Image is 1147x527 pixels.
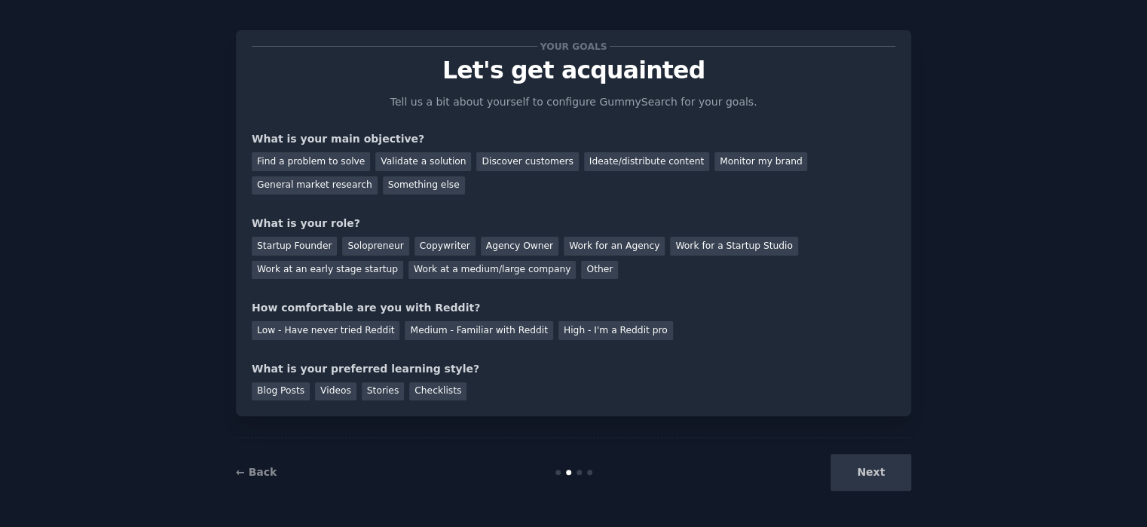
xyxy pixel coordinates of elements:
[362,382,404,401] div: Stories
[714,152,807,171] div: Monitor my brand
[414,237,476,256] div: Copywriter
[252,361,895,377] div: What is your preferred learning style?
[564,237,665,256] div: Work for an Agency
[252,300,895,316] div: How comfortable are you with Reddit?
[584,152,709,171] div: Ideate/distribute content
[252,261,403,280] div: Work at an early stage startup
[383,176,465,195] div: Something else
[375,152,471,171] div: Validate a solution
[252,131,895,147] div: What is your main objective?
[384,94,763,110] p: Tell us a bit about yourself to configure GummySearch for your goals.
[236,466,277,478] a: ← Back
[558,321,673,340] div: High - I'm a Reddit pro
[252,237,337,256] div: Startup Founder
[252,216,895,231] div: What is your role?
[315,382,356,401] div: Videos
[408,261,576,280] div: Work at a medium/large company
[409,382,466,401] div: Checklists
[405,321,552,340] div: Medium - Familiar with Reddit
[252,57,895,84] p: Let's get acquainted
[481,237,558,256] div: Agency Owner
[670,237,797,256] div: Work for a Startup Studio
[252,382,310,401] div: Blog Posts
[252,152,370,171] div: Find a problem to solve
[252,176,378,195] div: General market research
[537,38,610,54] span: Your goals
[252,321,399,340] div: Low - Have never tried Reddit
[476,152,578,171] div: Discover customers
[342,237,408,256] div: Solopreneur
[581,261,618,280] div: Other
